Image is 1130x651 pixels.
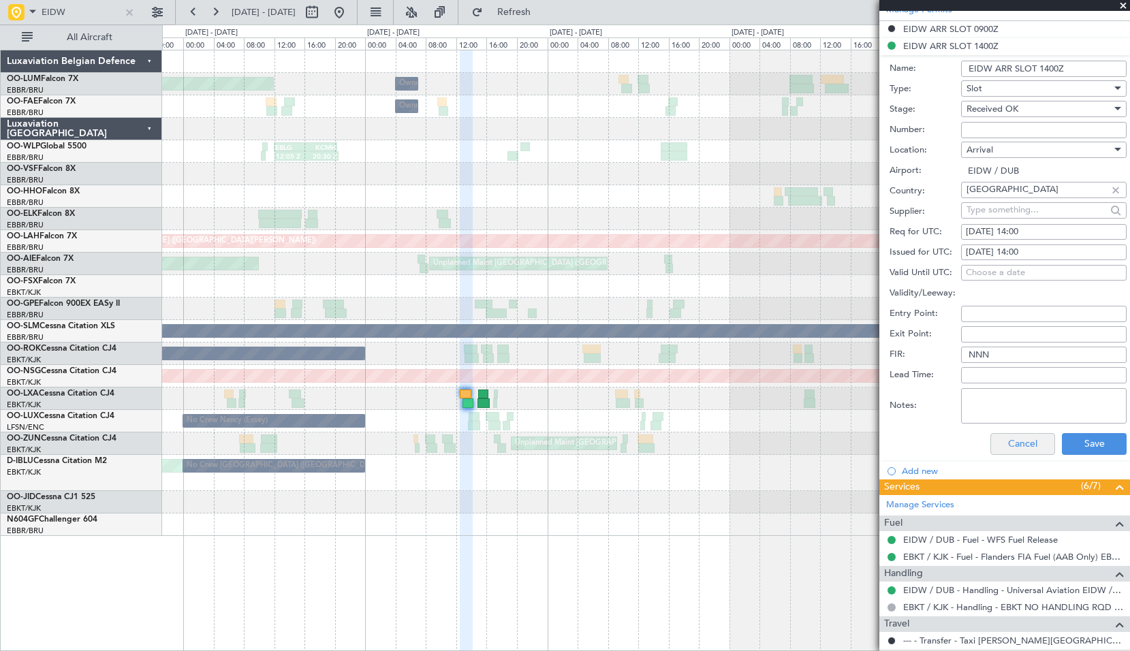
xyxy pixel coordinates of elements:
div: 20:00 [153,37,183,50]
span: N604GF [7,515,39,524]
div: 08:00 [790,37,821,50]
div: KCMH [305,143,336,151]
div: 12:00 [638,37,669,50]
div: 12:00 [274,37,305,50]
div: 08:00 [244,37,274,50]
div: Choose a date [966,266,1122,280]
button: Cancel [990,433,1055,455]
span: OO-AIE [7,255,36,263]
span: OO-ROK [7,345,41,353]
div: 00:00 [729,37,760,50]
span: OO-LAH [7,232,40,240]
a: OO-NSGCessna Citation CJ4 [7,367,116,375]
a: EIDW / DUB - Fuel - WFS Fuel Release [903,534,1058,545]
span: Refresh [486,7,543,17]
span: OO-LUX [7,412,39,420]
label: Number: [890,123,961,137]
span: OO-LXA [7,390,39,398]
div: 16:00 [669,37,700,50]
a: N604GFChallenger 604 [7,515,97,524]
a: EBKT/KJK [7,377,41,387]
a: EBKT/KJK [7,503,41,513]
a: OO-SLMCessna Citation XLS [7,322,115,330]
a: OO-FAEFalcon 7X [7,97,76,106]
div: 00:00 [365,37,396,50]
label: Validity/Leeway: [890,287,961,300]
label: Supplier: [890,205,961,219]
span: OO-FSX [7,277,38,285]
div: [DATE] - [DATE] [185,27,238,39]
div: 04:00 [759,37,790,50]
a: EBKT/KJK [7,445,41,455]
div: Owner Melsbroek Air Base [399,74,492,94]
a: EBBR/BRU [7,175,44,185]
a: EBBR/BRU [7,153,44,163]
span: (6/7) [1081,479,1101,493]
a: OO-HHOFalcon 8X [7,187,80,195]
a: OO-GPEFalcon 900EX EASy II [7,300,120,308]
div: EIDW ARR SLOT 0900Z [903,23,999,35]
span: OO-SLM [7,322,40,330]
div: 16:00 [304,37,335,50]
div: EBLG [275,143,306,151]
a: OO-ROKCessna Citation CJ4 [7,345,116,353]
a: LFSN/ENC [7,422,44,432]
div: 00:00 [183,37,214,50]
div: [DATE] - [DATE] [732,27,784,39]
a: OO-AIEFalcon 7X [7,255,74,263]
a: OO-FSXFalcon 7X [7,277,76,285]
a: EBBR/BRU [7,85,44,95]
span: OO-JID [7,493,35,501]
span: All Aircraft [35,33,144,42]
a: OO-ZUNCessna Citation CJ4 [7,434,116,443]
a: EBBR/BRU [7,310,44,320]
div: [DATE] - [DATE] [550,27,602,39]
input: Airport [42,2,120,22]
div: 04:00 [214,37,245,50]
span: OO-WLP [7,142,40,150]
span: Travel [884,616,909,632]
span: [DATE] - [DATE] [232,6,296,18]
a: EBKT/KJK [7,287,41,298]
div: 20:30 Z [307,152,337,160]
label: Stage: [890,103,961,116]
span: OO-GPE [7,300,39,308]
label: Location: [890,144,961,157]
a: EBKT/KJK [7,467,41,477]
a: EBBR/BRU [7,242,44,253]
span: OO-VSF [7,165,38,173]
span: Services [884,479,920,495]
span: Slot [967,82,982,95]
div: [DATE] 14:00 [966,225,1122,239]
span: Fuel [884,515,903,531]
a: EBBR/BRU [7,526,44,536]
a: EBKT/KJK [7,355,41,365]
div: [DATE] 14:00 [966,246,1122,259]
a: OO-VSFFalcon 8X [7,165,76,173]
div: Unplanned Maint [GEOGRAPHIC_DATA] ([GEOGRAPHIC_DATA]) [515,433,739,454]
label: Entry Point: [890,307,961,321]
div: 12:00 [820,37,851,50]
button: Refresh [465,1,547,23]
div: 20:00 [517,37,548,50]
div: 20:00 [335,37,366,50]
a: EBKT / KJK - Fuel - Flanders FIA Fuel (AAB Only) EBKT / KJK [903,551,1123,562]
a: EBBR/BRU [7,265,44,275]
span: OO-ZUN [7,434,41,443]
div: 04:00 [578,37,608,50]
a: EBBR/BRU [7,332,44,343]
a: OO-WLPGlobal 5500 [7,142,87,150]
label: Name: [890,62,961,76]
input: Type something... [967,179,1106,200]
div: Owner Melsbroek Air Base [399,96,492,116]
span: Arrival [967,144,993,156]
span: OO-ELK [7,210,37,218]
span: OO-LUM [7,75,41,83]
a: EBKT/KJK [7,400,41,410]
input: Type something... [967,200,1106,220]
a: EBBR/BRU [7,197,44,208]
label: Type: [890,82,961,96]
label: Lead Time: [890,368,961,382]
span: OO-NSG [7,367,41,375]
div: 00:00 [548,37,578,50]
